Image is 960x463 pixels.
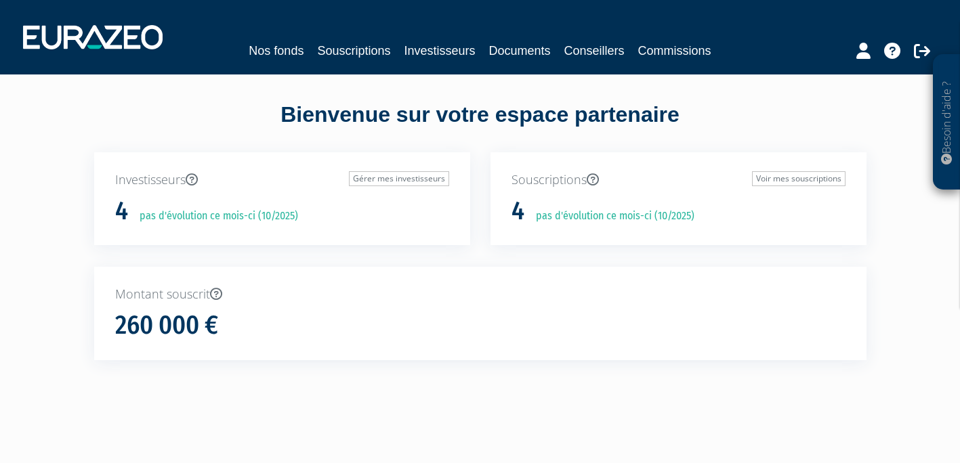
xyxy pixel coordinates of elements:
a: Documents [489,41,551,60]
h1: 4 [512,197,524,225]
a: Nos fonds [249,41,304,60]
img: 1732889491-logotype_eurazeo_blanc_rvb.png [23,25,163,49]
p: pas d'évolution ce mois-ci (10/2025) [130,208,298,224]
a: Investisseurs [404,41,475,60]
a: Voir mes souscriptions [752,171,846,186]
div: Bienvenue sur votre espace partenaire [84,100,877,152]
a: Souscriptions [317,41,390,60]
a: Gérer mes investisseurs [349,171,449,186]
h1: 260 000 € [115,311,218,340]
a: Conseillers [564,41,625,60]
p: Investisseurs [115,171,449,189]
p: Souscriptions [512,171,846,189]
h1: 4 [115,197,128,225]
a: Commissions [638,41,711,60]
p: pas d'évolution ce mois-ci (10/2025) [526,208,694,224]
p: Montant souscrit [115,286,846,303]
p: Besoin d'aide ? [939,62,955,183]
